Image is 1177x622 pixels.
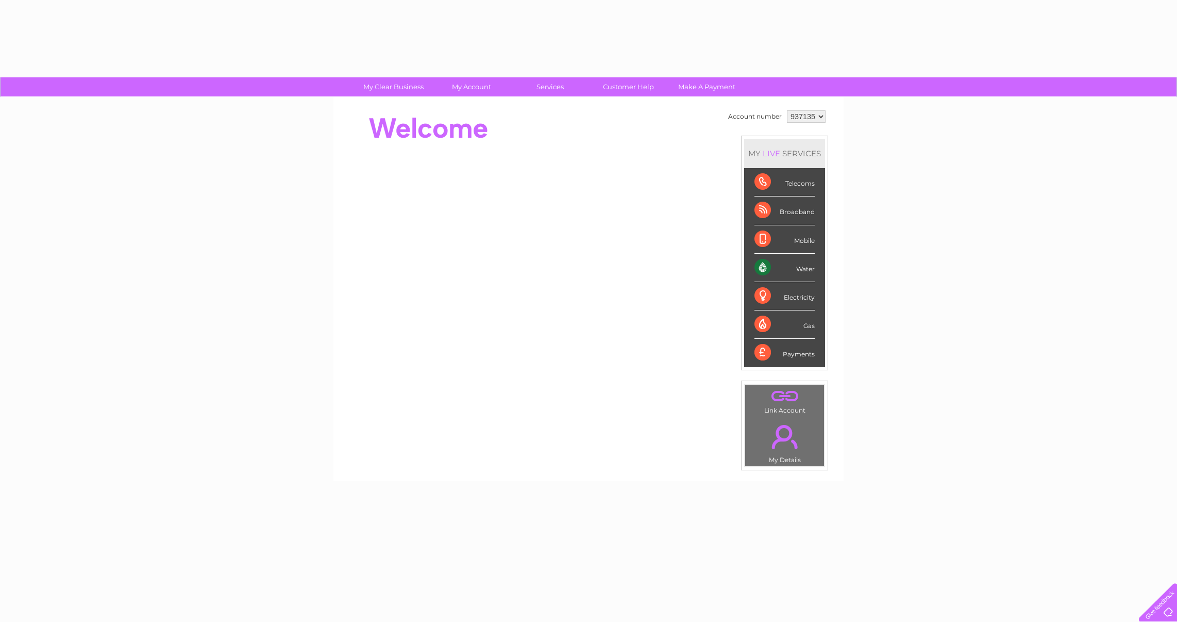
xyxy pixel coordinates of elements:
[748,419,821,455] a: .
[754,310,815,339] div: Gas
[745,416,825,467] td: My Details
[508,77,593,96] a: Services
[754,225,815,254] div: Mobile
[744,139,825,168] div: MY SERVICES
[754,254,815,282] div: Water
[664,77,749,96] a: Make A Payment
[586,77,671,96] a: Customer Help
[761,149,782,158] div: LIVE
[351,77,436,96] a: My Clear Business
[754,197,815,225] div: Broadband
[429,77,514,96] a: My Account
[726,108,784,125] td: Account number
[745,384,825,417] td: Link Account
[748,387,821,405] a: .
[754,339,815,367] div: Payments
[754,282,815,310] div: Electricity
[754,168,815,197] div: Telecoms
